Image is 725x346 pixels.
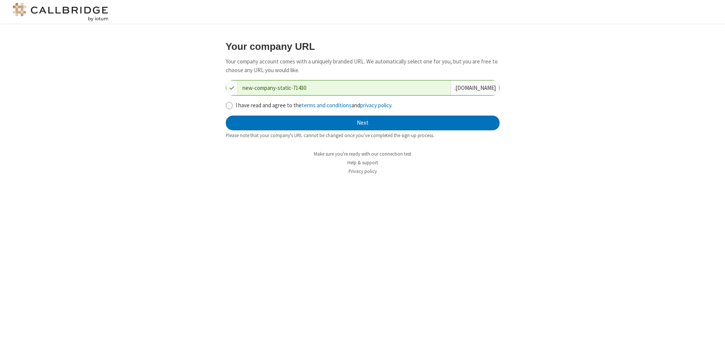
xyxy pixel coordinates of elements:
img: logo@2x.png [11,3,110,21]
a: Make sure you're ready with our connection test [314,151,411,157]
a: Privacy policy [349,168,377,175]
input: Company URL [238,80,450,95]
a: privacy policy [360,102,391,109]
div: . [DOMAIN_NAME] [450,80,499,95]
p: Your company account comes with a uniquely branded URL. We automatically select one for you, but ... [226,57,500,74]
a: Help & support [347,159,378,166]
button: Next [226,116,500,131]
label: I have read and agree to the and . [236,101,500,110]
a: terms and conditions [302,102,352,109]
h3: Your company URL [226,41,500,52]
div: Please note that your company's URL cannot be changed once you’ve completed the sign-up process. [226,132,500,139]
